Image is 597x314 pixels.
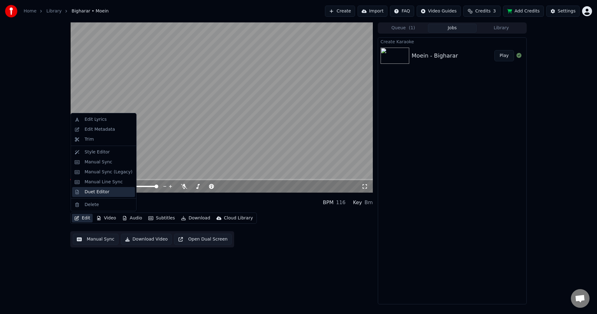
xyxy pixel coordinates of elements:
div: Moein [70,204,97,210]
img: youka [5,5,17,17]
nav: breadcrumb [24,8,109,14]
div: Trim [85,136,94,143]
button: Subtitles [146,214,177,223]
button: Settings [546,6,580,17]
span: ( 1 ) [409,25,415,31]
a: Home [24,8,36,14]
button: FAQ [390,6,414,17]
button: Add Credits [503,6,544,17]
div: Manual Line Sync [85,179,123,185]
button: Create [325,6,355,17]
div: Delete [85,202,99,208]
div: Manual Sync [85,159,112,165]
div: Edit Lyrics [85,116,107,123]
span: Credits [475,8,490,14]
div: Create Karaoke [378,38,526,45]
div: Edit Metadata [85,126,115,133]
div: Settings [558,8,576,14]
div: Cloud Library [224,215,253,221]
div: Manual Sync (Legacy) [85,169,132,175]
a: Library [46,8,62,14]
button: Download Video [121,234,172,245]
div: Key [353,199,362,206]
button: Play [494,50,514,61]
div: 116 [336,199,346,206]
button: Edit [72,214,93,223]
span: Bigharar • Moein [72,8,109,14]
div: BPM [323,199,333,206]
div: Duet Editor [85,189,109,195]
div: Open chat [571,289,590,308]
button: Download [178,214,213,223]
div: Bm [364,199,373,206]
div: Style Editor [85,149,110,155]
span: 3 [493,8,496,14]
button: Library [477,24,526,33]
button: Manual Sync [73,234,118,245]
button: Audio [120,214,145,223]
button: Import [358,6,387,17]
button: Video Guides [417,6,461,17]
button: Queue [379,24,428,33]
button: Credits3 [463,6,501,17]
div: Moein - Bigharar [412,51,458,60]
div: Bigharar [70,195,97,204]
button: Jobs [428,24,477,33]
button: Video [94,214,118,223]
button: Open Dual Screen [174,234,232,245]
